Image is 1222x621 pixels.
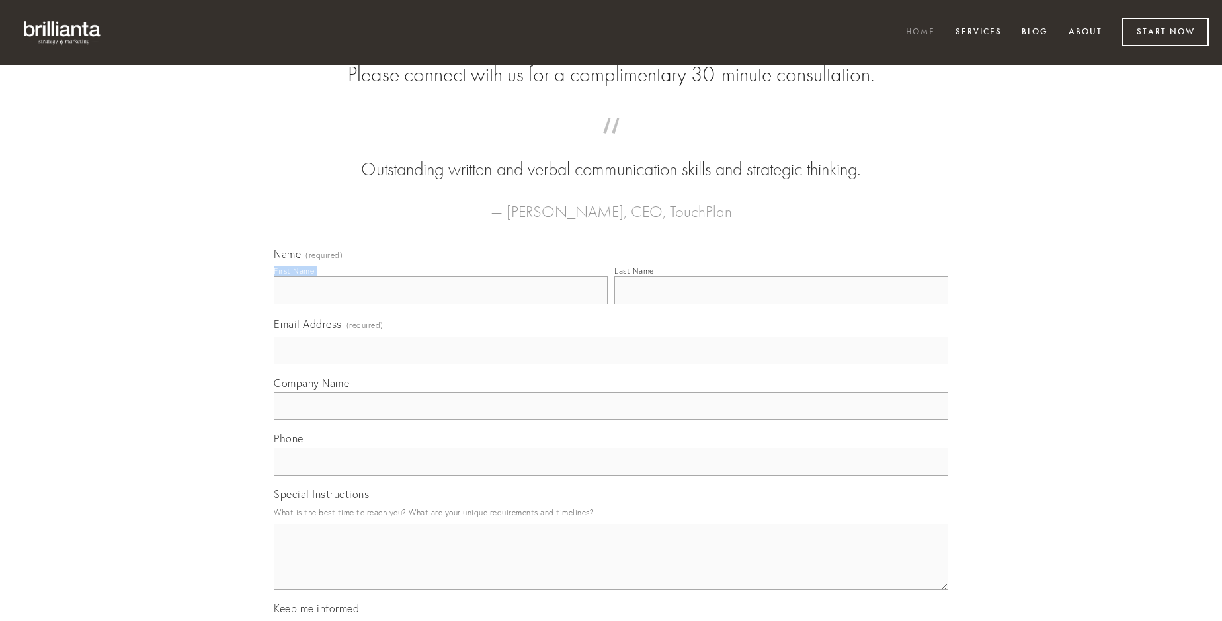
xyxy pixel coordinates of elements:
[897,22,944,44] a: Home
[295,183,927,225] figcaption: — [PERSON_NAME], CEO, TouchPlan
[274,487,369,501] span: Special Instructions
[274,62,948,87] h2: Please connect with us for a complimentary 30-minute consultation.
[346,316,384,334] span: (required)
[274,247,301,261] span: Name
[947,22,1010,44] a: Services
[274,317,342,331] span: Email Address
[1013,22,1057,44] a: Blog
[1060,22,1111,44] a: About
[274,376,349,390] span: Company Name
[274,602,359,615] span: Keep me informed
[274,503,948,521] p: What is the best time to reach you? What are your unique requirements and timelines?
[274,266,314,276] div: First Name
[1122,18,1209,46] a: Start Now
[13,13,112,52] img: brillianta - research, strategy, marketing
[295,131,927,157] span: “
[295,131,927,183] blockquote: Outstanding written and verbal communication skills and strategic thinking.
[305,251,343,259] span: (required)
[614,266,654,276] div: Last Name
[274,432,304,445] span: Phone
